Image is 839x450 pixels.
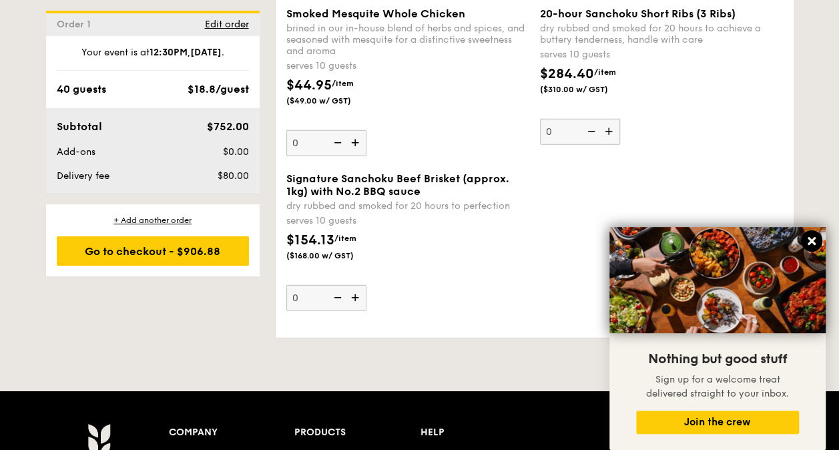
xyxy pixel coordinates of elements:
div: Go to checkout - $906.88 [57,236,249,266]
div: + Add another order [57,215,249,226]
img: icon-reduce.1d2dbef1.svg [326,285,346,310]
img: icon-reduce.1d2dbef1.svg [326,130,346,156]
button: Join the crew [636,411,799,434]
img: icon-add.58712e84.svg [600,119,620,144]
span: ($49.00 w/ GST) [286,95,377,106]
div: serves 10 guests [286,59,529,73]
span: $752.00 [206,120,248,133]
div: 40 guests [57,81,106,97]
div: serves 10 guests [540,48,783,61]
div: dry rubbed and smoked for 20 hours to achieve a buttery tenderness, handle with care [540,23,783,45]
img: icon-add.58712e84.svg [346,130,366,156]
span: Subtotal [57,120,102,133]
span: /item [594,67,616,77]
div: serves 10 guests [286,214,529,228]
img: DSC07876-Edit02-Large.jpeg [609,227,826,333]
span: $0.00 [222,146,248,158]
span: Smoked Mesquite Whole Chicken [286,7,465,20]
div: Products [294,423,421,442]
span: $44.95 [286,77,332,93]
span: $284.40 [540,66,594,82]
span: Nothing but good stuff [648,351,787,367]
span: Signature Sanchoku Beef Brisket (approx. 1kg) with No.2 BBQ sauce [286,172,509,198]
img: icon-reduce.1d2dbef1.svg [580,119,600,144]
span: ($168.00 w/ GST) [286,250,377,261]
input: Signature Sanchoku Beef Brisket (approx. 1kg) with No.2 BBQ saucedry rubbed and smoked for 20 hou... [286,285,366,311]
div: brined in our in-house blend of herbs and spices, and seasoned with mesquite for a distinctive sw... [286,23,529,57]
span: $80.00 [217,170,248,182]
div: dry rubbed and smoked for 20 hours to perfection [286,200,529,212]
span: 20-hour Sanchoku Short Ribs (3 Ribs) [540,7,736,20]
strong: 12:30PM [150,47,188,58]
strong: [DATE] [190,47,222,58]
span: /item [332,79,354,88]
div: Your event is at , . [57,46,249,71]
span: Delivery fee [57,170,109,182]
span: Edit order [205,19,249,30]
span: $154.13 [286,232,334,248]
span: Sign up for a welcome treat delivered straight to your inbox. [646,374,789,399]
span: ($310.00 w/ GST) [540,84,631,95]
input: 20-hour Sanchoku Short Ribs (3 Ribs)dry rubbed and smoked for 20 hours to achieve a buttery tende... [540,119,620,145]
button: Close [801,230,822,252]
span: Add-ons [57,146,95,158]
div: $18.8/guest [188,81,249,97]
input: Smoked Mesquite Whole Chickenbrined in our in-house blend of herbs and spices, and seasoned with ... [286,130,366,156]
div: Company [169,423,295,442]
span: Order 1 [57,19,96,30]
img: icon-add.58712e84.svg [346,285,366,310]
div: Help [421,423,547,442]
span: /item [334,234,356,243]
